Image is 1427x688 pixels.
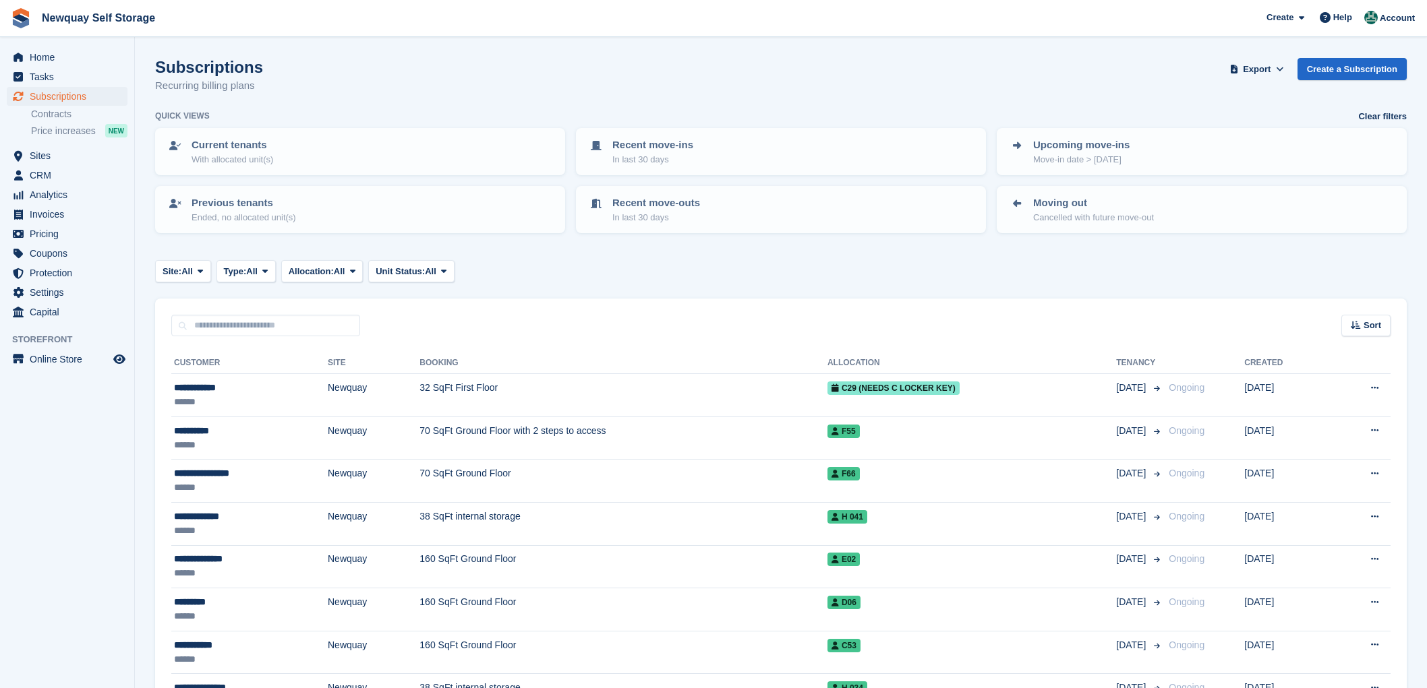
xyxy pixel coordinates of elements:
td: 160 SqFt Ground Floor [419,631,827,674]
span: D06 [827,596,861,609]
p: Ended, no allocated unit(s) [192,211,296,224]
span: [DATE] [1116,638,1148,652]
th: Tenancy [1116,352,1163,374]
span: Ongoing [1169,553,1204,564]
span: Pricing [30,224,111,243]
span: Settings [30,283,111,302]
span: Coupons [30,244,111,263]
th: Created [1244,352,1329,374]
td: [DATE] [1244,416,1329,460]
span: [DATE] [1116,595,1148,609]
p: In last 30 days [612,211,700,224]
td: [DATE] [1244,460,1329,503]
span: [DATE] [1116,466,1148,480]
td: Newquay [328,502,419,545]
a: Recent move-outs In last 30 days [577,187,985,232]
span: All [425,265,436,278]
td: 70 SqFt Ground Floor [419,460,827,503]
td: [DATE] [1244,502,1329,545]
a: menu [7,283,127,302]
p: Recurring billing plans [155,78,263,94]
p: Moving out [1033,195,1154,211]
span: [DATE] [1116,424,1148,438]
span: Type: [224,265,247,278]
a: Price increases NEW [31,123,127,138]
a: menu [7,166,127,185]
a: Recent move-ins In last 30 days [577,129,985,174]
span: Tasks [30,67,111,86]
span: Create [1266,11,1293,24]
p: Cancelled with future move-out [1033,211,1154,224]
span: CRM [30,166,111,185]
span: Subscriptions [30,87,111,106]
span: Capital [30,303,111,321]
a: Newquay Self Storage [36,7,161,29]
span: Analytics [30,185,111,204]
span: Site: [163,265,181,278]
span: Ongoing [1169,425,1204,436]
span: [DATE] [1116,552,1148,566]
a: Previous tenants Ended, no allocated unit(s) [156,187,564,232]
img: stora-icon-8386f47178a22dfd0bd8f6a31ec36ba5ce8667c1dd55bd0f319d3a0aa187defe.svg [11,8,31,28]
th: Customer [171,352,328,374]
span: Allocation: [289,265,334,278]
a: menu [7,205,127,224]
button: Allocation: All [281,260,363,282]
h1: Subscriptions [155,58,263,76]
td: Newquay [328,631,419,674]
p: Upcoming move-ins [1033,137,1130,153]
a: menu [7,146,127,165]
p: Recent move-ins [612,137,693,153]
a: menu [7,263,127,282]
span: C53 [827,639,861,652]
span: Home [30,48,111,67]
span: Ongoing [1169,382,1204,393]
a: menu [7,224,127,243]
span: Sites [30,146,111,165]
th: Allocation [827,352,1116,374]
a: menu [7,350,127,369]
th: Site [328,352,419,374]
div: NEW [105,124,127,137]
span: Ongoing [1169,639,1204,650]
td: Newquay [328,588,419,631]
span: [DATE] [1116,509,1148,524]
span: Storefront [12,333,134,346]
span: Online Store [30,350,111,369]
span: [DATE] [1116,381,1148,395]
p: Move-in date > [DATE] [1033,153,1130,166]
span: All [246,265,258,278]
a: menu [7,244,127,263]
a: Moving out Cancelled with future move-out [998,187,1405,232]
p: With allocated unit(s) [192,153,273,166]
span: F55 [827,425,860,438]
td: 38 SqFt internal storage [419,502,827,545]
span: Unit Status: [376,265,425,278]
img: JON [1364,11,1378,24]
span: Ongoing [1169,468,1204,478]
a: menu [7,48,127,67]
span: Sort [1364,319,1381,332]
a: Contracts [31,108,127,121]
span: Help [1333,11,1352,24]
span: H 041 [827,510,867,524]
td: [DATE] [1244,631,1329,674]
a: Create a Subscription [1298,58,1407,80]
td: 32 SqFt First Floor [419,374,827,417]
span: Ongoing [1169,511,1204,522]
td: 160 SqFt Ground Floor [419,545,827,588]
span: Account [1380,11,1415,25]
p: Current tenants [192,137,273,153]
button: Type: All [216,260,276,282]
a: menu [7,87,127,106]
a: menu [7,303,127,321]
a: Upcoming move-ins Move-in date > [DATE] [998,129,1405,174]
td: 160 SqFt Ground Floor [419,588,827,631]
td: [DATE] [1244,374,1329,417]
span: C29 (needs C locker key) [827,381,960,395]
button: Unit Status: All [368,260,454,282]
span: Ongoing [1169,596,1204,607]
td: 70 SqFt Ground Floor with 2 steps to access [419,416,827,460]
button: Site: All [155,260,211,282]
span: Export [1243,63,1271,76]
